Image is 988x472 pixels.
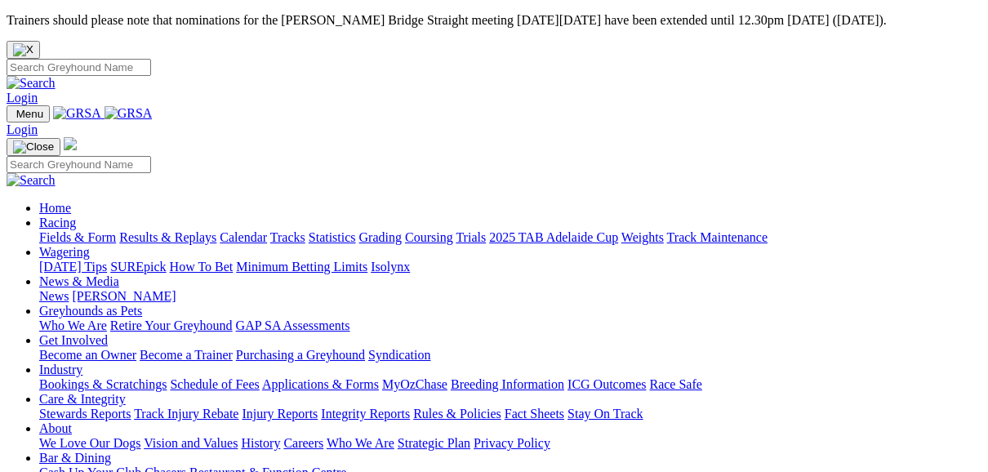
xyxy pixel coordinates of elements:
[170,377,259,391] a: Schedule of Fees
[140,348,233,362] a: Become a Trainer
[39,274,119,288] a: News & Media
[39,216,76,229] a: Racing
[236,348,365,362] a: Purchasing a Greyhound
[39,363,82,376] a: Industry
[39,230,981,245] div: Racing
[567,377,646,391] a: ICG Outcomes
[270,230,305,244] a: Tracks
[72,289,176,303] a: [PERSON_NAME]
[39,348,136,362] a: Become an Owner
[105,106,153,121] img: GRSA
[39,377,981,392] div: Industry
[39,407,981,421] div: Care & Integrity
[39,304,142,318] a: Greyhounds as Pets
[39,289,981,304] div: News & Media
[236,318,350,332] a: GAP SA Assessments
[283,436,323,450] a: Careers
[39,318,107,332] a: Who We Are
[119,230,216,244] a: Results & Replays
[7,156,151,173] input: Search
[39,392,126,406] a: Care & Integrity
[7,59,151,76] input: Search
[13,43,33,56] img: X
[170,260,234,274] a: How To Bet
[220,230,267,244] a: Calendar
[456,230,486,244] a: Trials
[39,260,107,274] a: [DATE] Tips
[53,106,101,121] img: GRSA
[39,377,167,391] a: Bookings & Scratchings
[64,137,77,150] img: logo-grsa-white.png
[39,436,981,451] div: About
[405,230,453,244] a: Coursing
[262,377,379,391] a: Applications & Forms
[39,245,90,259] a: Wagering
[110,318,233,332] a: Retire Your Greyhound
[567,407,643,421] a: Stay On Track
[649,377,701,391] a: Race Safe
[382,377,447,391] a: MyOzChase
[398,436,470,450] a: Strategic Plan
[489,230,618,244] a: 2025 TAB Adelaide Cup
[413,407,501,421] a: Rules & Policies
[39,421,72,435] a: About
[7,138,60,156] button: Toggle navigation
[242,407,318,421] a: Injury Reports
[236,260,367,274] a: Minimum Betting Limits
[321,407,410,421] a: Integrity Reports
[39,436,140,450] a: We Love Our Dogs
[39,201,71,215] a: Home
[134,407,238,421] a: Track Injury Rebate
[7,173,56,188] img: Search
[505,407,564,421] a: Fact Sheets
[7,105,50,122] button: Toggle navigation
[371,260,410,274] a: Isolynx
[144,436,238,450] a: Vision and Values
[241,436,280,450] a: History
[39,260,981,274] div: Wagering
[13,140,54,154] img: Close
[7,13,981,28] p: Trainers should please note that nominations for the [PERSON_NAME] Bridge Straight meeting [DATE]...
[474,436,550,450] a: Privacy Policy
[7,91,38,105] a: Login
[39,451,111,465] a: Bar & Dining
[368,348,430,362] a: Syndication
[16,108,43,120] span: Menu
[621,230,664,244] a: Weights
[667,230,768,244] a: Track Maintenance
[39,333,108,347] a: Get Involved
[7,76,56,91] img: Search
[39,318,981,333] div: Greyhounds as Pets
[7,122,38,136] a: Login
[39,407,131,421] a: Stewards Reports
[7,41,40,59] button: Close
[39,230,116,244] a: Fields & Form
[39,348,981,363] div: Get Involved
[309,230,356,244] a: Statistics
[327,436,394,450] a: Who We Are
[359,230,402,244] a: Grading
[39,289,69,303] a: News
[451,377,564,391] a: Breeding Information
[110,260,166,274] a: SUREpick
